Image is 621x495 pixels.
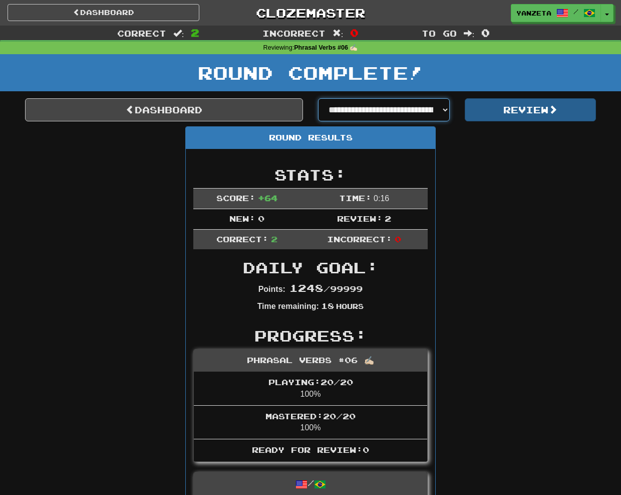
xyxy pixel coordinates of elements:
span: 0 [258,214,264,223]
li: 100% [194,372,427,406]
h2: Progress: [193,327,428,344]
span: Review: [337,214,383,223]
button: Review [465,98,596,121]
span: 2 [191,27,199,39]
a: Dashboard [8,4,199,21]
h2: Daily Goal: [193,259,428,276]
span: Playing: 20 / 20 [268,377,353,387]
span: : [333,29,344,38]
span: Ready for Review: 0 [252,445,369,454]
div: Round Results [186,127,435,149]
div: Phrasal Verbs #06 ✍🏻 [194,350,427,372]
span: Incorrect: [327,234,392,244]
span: : [173,29,184,38]
span: Time: [339,193,372,203]
strong: Points: [258,285,285,293]
span: New: [229,214,255,223]
h2: Stats: [193,167,428,183]
span: 0 [350,27,359,39]
span: : [464,29,475,38]
a: Clozemaster [214,4,406,22]
span: 0 [481,27,490,39]
span: 0 [395,234,401,244]
span: Correct: [216,234,268,244]
span: / [573,8,578,15]
strong: Phrasal Verbs #06 ✍🏻 [294,44,358,51]
a: Yanzeta / [511,4,601,22]
span: Yanzeta [516,9,551,18]
span: / 99999 [289,284,363,293]
li: 100% [194,405,427,440]
span: 2 [271,234,277,244]
span: Mastered: 20 / 20 [265,411,356,421]
span: To go [422,28,457,38]
h1: Round Complete! [4,63,617,83]
span: 1248 [289,282,324,294]
span: 0 : 16 [374,194,389,203]
span: Correct [117,28,166,38]
small: Hours [336,302,364,310]
span: 18 [321,301,334,310]
a: Dashboard [25,98,303,121]
span: + 64 [258,193,277,203]
strong: Time remaining: [257,302,319,310]
span: 2 [385,214,391,223]
span: Incorrect [262,28,326,38]
span: Score: [216,193,255,203]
